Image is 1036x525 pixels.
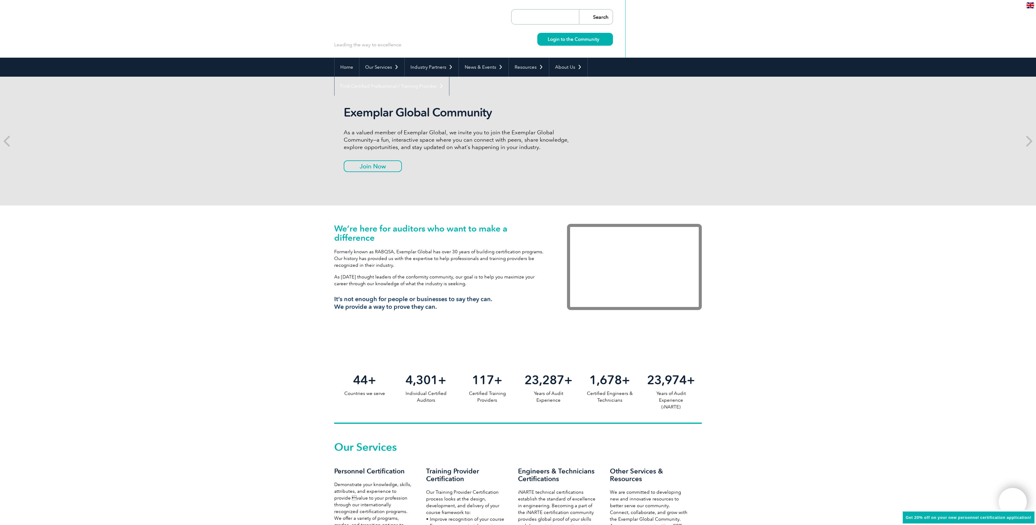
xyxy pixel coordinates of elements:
h3: Training Provider Certification [426,467,506,483]
h2: + [518,375,579,385]
h2: Exemplar Global Community [344,105,573,120]
a: Find Certified Professional / Training Provider [335,77,449,96]
h2: + [334,375,395,385]
p: Formerly known as RABQSA, Exemplar Global has over 30 years of building certification programs. O... [334,248,549,269]
p: Certified Training Providers [457,390,518,404]
p: Individual Certified Auditors [395,390,457,404]
p: As a valued member of Exemplar Global, we invite you to join the Exemplar Global Community—a fun,... [344,129,573,151]
h2: Our Services [334,442,702,452]
p: Years of Audit Experience [518,390,579,404]
img: svg+xml;nitro-empty-id=MTgxNToxMTY=-1;base64,PHN2ZyB2aWV3Qm94PSIwIDAgNDAwIDQwMCIgd2lkdGg9IjQwMCIg... [1005,494,1020,510]
a: Resources [509,58,549,77]
a: News & Events [459,58,509,77]
a: Industry Partners [405,58,459,77]
a: Home [335,58,359,77]
input: Search [579,10,613,24]
span: 23,974 [647,373,687,387]
a: About Us [549,58,588,77]
h2: + [579,375,641,385]
span: Get 20% off on your new personnel certification application! [906,515,1031,520]
a: Login to the Community [537,33,613,46]
h2: + [457,375,518,385]
span: 23,287 [524,373,564,387]
h3: It’s not enough for people or businesses to say they can. We provide a way to prove they can. [334,295,549,311]
span: 4,301 [406,373,438,387]
p: Years of Audit Experience (iNARTE) [641,390,702,410]
iframe: Exemplar Global: Working together to make a difference [567,224,702,310]
a: Join Now [344,160,402,172]
img: svg+xml;nitro-empty-id=MzcwOjIyMw==-1;base64,PHN2ZyB2aWV3Qm94PSIwIDAgMTEgMTEiIHdpZHRoPSIxMSIgaGVp... [599,37,603,41]
h3: Personnel Certification [334,467,414,475]
span: 117 [472,373,494,387]
h3: Other Services & Resources [610,467,690,483]
h1: We’re here for auditors who want to make a difference [334,224,549,242]
h2: + [641,375,702,385]
p: Countries we serve [334,390,395,397]
h2: + [395,375,457,385]
span: 1,678 [589,373,622,387]
p: Leading the way to excellence [334,41,401,48]
h3: Engineers & Technicians Certifications [518,467,598,483]
img: en [1027,2,1034,8]
p: As [DATE] thought leaders of the conformity community, our goal is to help you maximize your care... [334,274,549,287]
a: Our Services [359,58,404,77]
p: Certified Engineers & Technicians [579,390,641,404]
span: 44 [353,373,368,387]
